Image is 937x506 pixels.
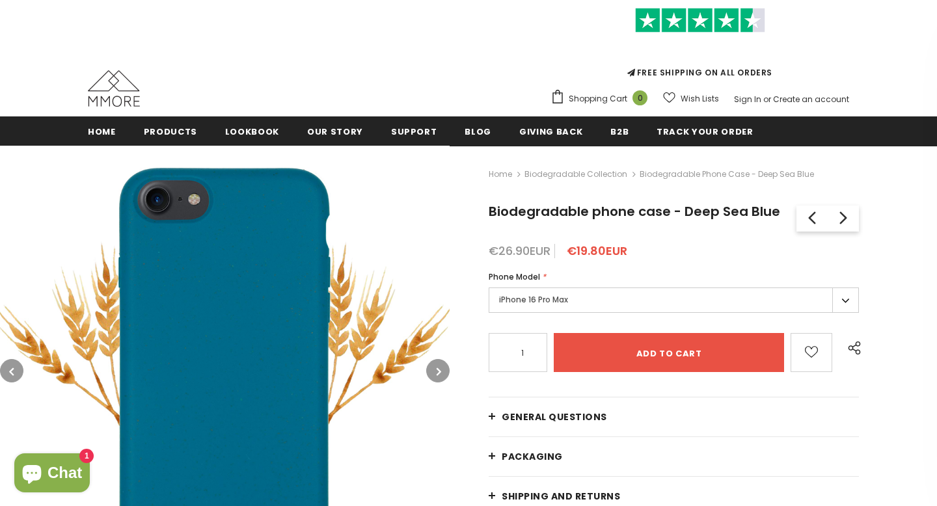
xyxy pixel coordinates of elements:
img: Trust Pilot Stars [635,8,765,33]
a: Home [489,166,512,182]
span: Home [88,126,116,138]
a: Blog [465,116,491,146]
span: Shopping Cart [569,92,627,105]
a: Giving back [519,116,582,146]
a: B2B [610,116,629,146]
span: Blog [465,126,491,138]
span: 0 [632,90,647,105]
span: Lookbook [225,126,279,138]
a: General Questions [489,397,859,436]
label: iPhone 16 Pro Max [489,287,859,313]
span: or [763,94,771,105]
a: Shopping Cart 0 [550,89,654,109]
img: MMORE Cases [88,70,140,107]
a: Products [144,116,197,146]
span: General Questions [502,410,607,423]
span: Wish Lists [681,92,719,105]
span: Products [144,126,197,138]
span: Shipping and returns [502,490,620,503]
a: support [391,116,437,146]
a: Create an account [773,94,849,105]
span: Track your order [657,126,753,138]
span: FREE SHIPPING ON ALL ORDERS [550,14,849,78]
input: Add to cart [554,333,784,372]
inbox-online-store-chat: Shopify online store chat [10,453,94,496]
span: B2B [610,126,629,138]
a: Wish Lists [663,87,719,110]
span: €19.80EUR [567,243,627,259]
span: Our Story [307,126,363,138]
span: Phone Model [489,271,540,282]
a: Home [88,116,116,146]
a: Track your order [657,116,753,146]
a: Lookbook [225,116,279,146]
span: support [391,126,437,138]
a: Sign In [734,94,761,105]
span: PACKAGING [502,450,563,463]
span: Giving back [519,126,582,138]
a: Our Story [307,116,363,146]
span: Biodegradable phone case - Deep Sea Blue [489,202,780,220]
span: Biodegradable phone case - Deep Sea Blue [640,166,814,182]
a: PACKAGING [489,437,859,476]
a: Biodegradable Collection [524,168,627,180]
span: €26.90EUR [489,243,550,259]
iframe: Customer reviews powered by Trustpilot [550,33,849,66]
